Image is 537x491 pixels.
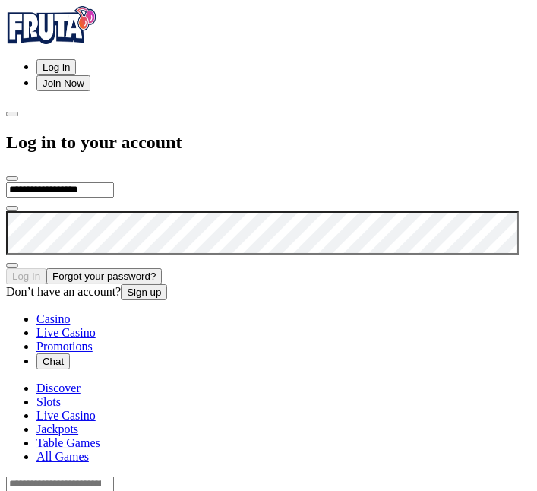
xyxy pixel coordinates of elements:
a: Discover [36,382,81,394]
nav: Lobby [6,382,531,464]
h2: Log in to your account [6,132,531,153]
button: eye icon [6,206,18,211]
a: Jackpots [36,423,78,436]
span: Log in [43,62,70,73]
button: headphones iconChat [36,353,70,369]
span: Join Now [43,78,84,89]
button: close [6,176,18,181]
span: Casino [36,312,70,325]
a: Fruta [6,33,97,46]
img: Fruta [6,6,97,44]
button: Join Now [36,75,90,91]
span: Chat [43,356,64,367]
button: Log In [6,268,46,284]
span: Log In [12,271,40,282]
a: Live Casino [36,409,96,422]
span: Promotions [36,340,93,353]
button: Sign up [121,284,167,300]
a: poker-chip iconLive Casino [36,326,96,339]
a: Table Games [36,436,100,449]
a: diamond iconCasino [36,312,70,325]
a: Slots [36,395,61,408]
button: chevron-left icon [6,112,18,116]
button: eye icon [6,263,18,268]
button: Log in [36,59,76,75]
a: gift-inverted iconPromotions [36,340,93,353]
a: All Games [36,450,89,463]
div: Don’t have an account? [6,284,531,300]
span: Sign up [127,287,161,298]
button: Forgot your password? [46,268,162,284]
span: Live Casino [36,326,96,339]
